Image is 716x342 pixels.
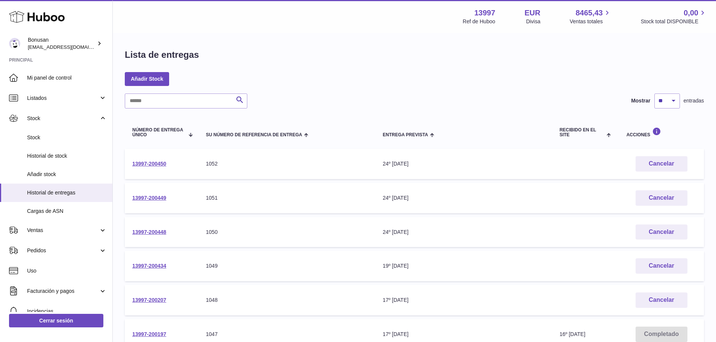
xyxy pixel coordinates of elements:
div: Ref de Huboo [463,18,495,25]
a: 13997-200450 [132,161,166,167]
div: 1049 [206,262,368,270]
a: 0,00 Stock total DISPONIBLE [641,8,707,25]
strong: EUR [525,8,540,18]
span: Historial de entregas [27,189,107,196]
div: 17º [DATE] [383,297,544,304]
div: 1048 [206,297,368,304]
span: 0,00 [684,8,698,18]
span: Stock total DISPONIBLE [641,18,707,25]
label: Mostrar [631,97,650,104]
span: Ventas [27,227,99,234]
a: 8465,43 Ventas totales [570,8,612,25]
div: 1050 [206,229,368,236]
span: Pedidos [27,247,99,254]
button: Cancelar [636,292,687,308]
span: [EMAIL_ADDRESS][DOMAIN_NAME] [28,44,111,50]
div: 1047 [206,331,368,338]
span: Cargas de ASN [27,208,107,215]
div: 24º [DATE] [383,229,544,236]
div: 19º [DATE] [383,262,544,270]
span: Recibido en el site [560,128,605,137]
span: Facturación y pagos [27,288,99,295]
button: Cancelar [636,156,687,172]
button: Cancelar [636,190,687,206]
a: 13997-200448 [132,229,166,235]
div: 1052 [206,160,368,167]
span: Añadir stock [27,171,107,178]
span: 16º [DATE] [560,331,586,337]
span: 8465,43 [575,8,602,18]
span: Incidencias [27,308,107,315]
span: entradas [684,97,704,104]
a: Cerrar sesión [9,314,103,327]
div: 24º [DATE] [383,160,544,167]
button: Cancelar [636,224,687,240]
a: Añadir Stock [125,72,169,86]
span: Stock [27,115,99,122]
span: Mi panel de control [27,74,107,81]
span: Número de entrega único [132,128,184,137]
div: Divisa [526,18,540,25]
a: 13997-200449 [132,195,166,201]
span: Listados [27,95,99,102]
span: Historial de stock [27,152,107,160]
a: 13997-200197 [132,331,166,337]
div: Acciones [627,127,696,137]
div: Bonusan [28,36,95,51]
div: 1051 [206,194,368,202]
div: 17º [DATE] [383,331,544,338]
div: 24º [DATE] [383,194,544,202]
span: Ventas totales [570,18,612,25]
button: Cancelar [636,258,687,274]
a: 13997-200434 [132,263,166,269]
span: Stock [27,134,107,141]
strong: 13997 [474,8,495,18]
span: Entrega prevista [383,133,428,137]
img: info@bonusan.es [9,38,20,49]
span: Su número de referencia de entrega [206,133,302,137]
h1: Lista de entregas [125,49,199,61]
span: Uso [27,267,107,274]
a: 13997-200207 [132,297,166,303]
